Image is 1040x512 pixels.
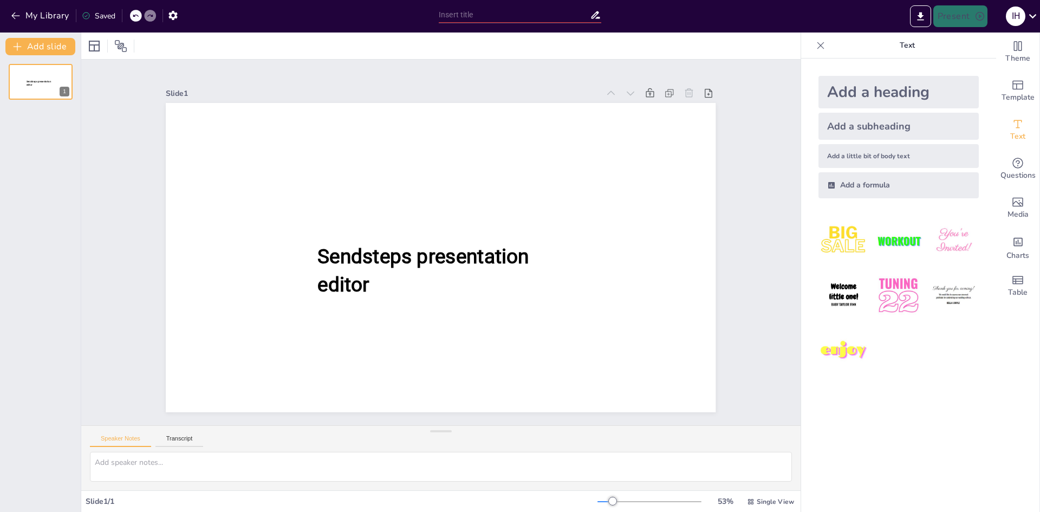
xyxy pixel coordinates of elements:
[818,76,979,108] div: Add a heading
[996,267,1039,306] div: Add a table
[928,216,979,266] img: 3.jpeg
[996,33,1039,72] div: Change the overall theme
[166,88,599,99] div: Slide 1
[910,5,931,27] button: Export to PowerPoint
[873,216,924,266] img: 2.jpeg
[439,7,590,23] input: Insert title
[1002,92,1035,103] span: Template
[60,87,69,96] div: 1
[155,435,204,447] button: Transcript
[5,38,75,55] button: Add slide
[818,216,869,266] img: 1.jpeg
[818,144,979,168] div: Add a little bit of body text
[1006,5,1025,27] button: I H
[114,40,127,53] span: Position
[9,64,73,100] div: 1
[873,270,924,321] img: 5.jpeg
[1006,250,1029,262] span: Charts
[829,33,985,59] p: Text
[1010,131,1025,142] span: Text
[1008,287,1028,299] span: Table
[996,189,1039,228] div: Add images, graphics, shapes or video
[90,435,151,447] button: Speaker Notes
[86,496,597,507] div: Slide 1 / 1
[1005,53,1030,64] span: Theme
[757,497,794,506] span: Single View
[1000,170,1036,182] span: Questions
[996,111,1039,150] div: Add text boxes
[82,11,115,21] div: Saved
[8,7,74,24] button: My Library
[318,245,529,296] span: Sendsteps presentation editor
[86,37,103,55] div: Layout
[996,150,1039,189] div: Get real-time input from your audience
[1006,7,1025,26] div: I H
[27,80,51,86] span: Sendsteps presentation editor
[928,270,979,321] img: 6.jpeg
[818,326,869,376] img: 7.jpeg
[996,228,1039,267] div: Add charts and graphs
[818,113,979,140] div: Add a subheading
[712,496,738,507] div: 53 %
[996,72,1039,111] div: Add ready made slides
[818,270,869,321] img: 4.jpeg
[933,5,987,27] button: Present
[818,172,979,198] div: Add a formula
[1007,209,1029,221] span: Media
